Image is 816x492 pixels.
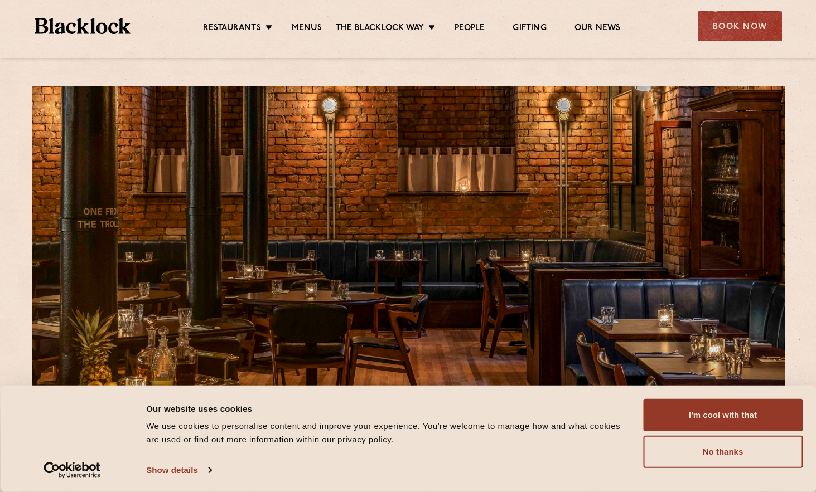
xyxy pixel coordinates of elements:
button: I'm cool with that [643,399,803,431]
a: Show details [146,462,211,479]
div: Our website uses cookies [146,402,630,415]
a: Usercentrics Cookiebot - opens in a new window [23,462,121,479]
div: We use cookies to personalise content and improve your experience. You're welcome to manage how a... [146,420,630,446]
a: Our News [574,23,621,35]
a: The Blacklock Way [336,23,424,35]
a: People [455,23,485,35]
img: BL_Textured_Logo-footer-cropped.svg [35,18,131,34]
button: No thanks [643,436,803,468]
a: Restaurants [203,23,261,35]
a: Gifting [513,23,546,35]
a: Menus [292,23,322,35]
div: Book Now [698,11,782,41]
